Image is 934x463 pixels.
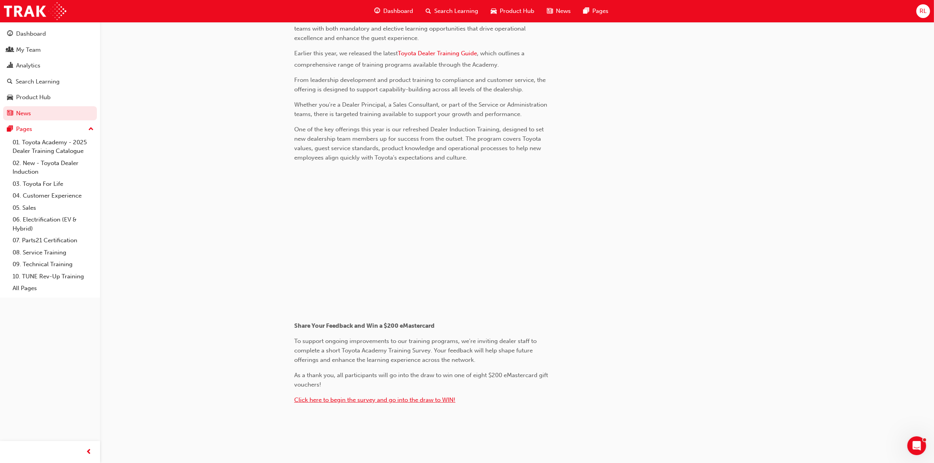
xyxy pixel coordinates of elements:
[9,258,97,271] a: 09. Technical Training
[7,78,13,85] span: search-icon
[583,6,589,16] span: pages-icon
[16,93,51,102] div: Product Hub
[9,282,97,294] a: All Pages
[368,3,419,19] a: guage-iconDashboard
[484,3,541,19] a: car-iconProduct Hub
[9,234,97,247] a: 07. Parts21 Certification
[541,3,577,19] a: news-iconNews
[3,74,97,89] a: Search Learning
[916,4,930,18] button: RL
[16,29,46,38] div: Dashboard
[294,126,545,161] span: One of the key offerings this year is our refreshed Dealer Induction Training, designed to set ne...
[16,61,40,70] div: Analytics
[907,436,926,455] iframe: Intercom live chat
[419,3,484,19] a: search-iconSearch Learning
[7,47,13,54] span: people-icon
[9,157,97,178] a: 02. New - Toyota Dealer Induction
[919,7,927,16] span: RL
[294,338,538,363] span: To support ongoing improvements to our training programs, we're inviting dealer staff to complete...
[3,25,97,122] button: DashboardMy TeamAnalyticsSearch LearningProduct HubNews
[592,7,608,16] span: Pages
[16,125,32,134] div: Pages
[3,58,97,73] a: Analytics
[9,190,97,202] a: 04. Customer Experience
[547,6,553,16] span: news-icon
[294,322,435,329] span: Share Your Feedback and Win a $200 eMastercard
[491,6,497,16] span: car-icon
[9,271,97,283] a: 10. TUNE Rev-Up Training
[7,126,13,133] span: pages-icon
[7,94,13,101] span: car-icon
[9,214,97,234] a: 06. Electrification (EV & Hybrid)
[294,372,550,388] span: As a thank you, all participants will go into the draw to win one of eight $200 eMastercard gift ...
[434,7,478,16] span: Search Learning
[426,6,431,16] span: search-icon
[3,90,97,105] a: Product Hub
[7,110,13,117] span: news-icon
[16,45,41,54] div: My Team
[9,202,97,214] a: 05. Sales
[294,16,534,42] span: At the heart of the Academy is a strong commitment to supporting our dealers and their teams with...
[3,122,97,136] button: Pages
[383,7,413,16] span: Dashboard
[398,50,477,57] a: Toyota Dealer Training Guide
[577,3,615,19] a: pages-iconPages
[294,76,547,93] span: From leadership development and product training to compliance and customer service, the offering...
[3,106,97,121] a: News
[9,136,97,157] a: 01. Toyota Academy - 2025 Dealer Training Catalogue
[294,101,549,118] span: Whether you're a Dealer Principal, a Sales Consultant, or part of the Service or Administration t...
[9,178,97,190] a: 03. Toyota For Life
[374,6,380,16] span: guage-icon
[556,7,571,16] span: News
[86,447,92,457] span: prev-icon
[7,62,13,69] span: chart-icon
[7,31,13,38] span: guage-icon
[3,27,97,41] a: Dashboard
[294,396,455,403] a: Click here to begin the survey and go into the draw to WIN!
[294,50,398,57] span: Earlier this year, we released the latest
[16,77,60,86] div: Search Learning
[88,124,94,134] span: up-icon
[4,2,66,20] img: Trak
[500,7,534,16] span: Product Hub
[9,247,97,259] a: 08. Service Training
[3,43,97,57] a: My Team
